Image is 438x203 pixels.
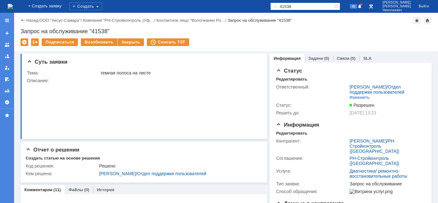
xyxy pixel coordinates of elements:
div: Работа с массовостью [31,38,39,46]
div: / [350,138,422,154]
div: Добавить в избранное [413,17,421,24]
a: ООО "Аксус-Самара" [39,18,81,23]
div: (0) [324,56,329,61]
span: [PERSON_NAME] [383,4,411,8]
a: Перейти на домашнюю страницу [8,4,13,9]
div: Способ обращения: [276,189,348,194]
a: Настройки [2,97,12,107]
div: Тип заявки: [276,181,348,186]
div: / [156,18,228,23]
a: [PERSON_NAME] [350,84,386,90]
div: Решить до: [276,110,348,115]
a: Контактное лицо "Вологжанин Ро… [156,18,225,23]
div: Соглашение: [276,156,348,161]
span: [DATE] 13:23 [350,110,376,115]
div: Создать статью на основе решения [26,156,100,161]
div: Кем решена: [26,171,98,176]
a: Назад [26,18,38,23]
div: Код решения: [26,163,98,168]
img: logo [8,4,13,9]
a: Отдел поддержки пользователей [350,84,404,95]
span: Статус [276,68,302,74]
span: Расширенный поиск [333,3,340,9]
span: Отчет о решении [26,147,79,153]
span: 45 [350,4,357,9]
a: История [97,187,114,192]
a: Комментарии [24,187,53,192]
a: Отчеты [2,86,12,96]
span: [PERSON_NAME] [383,1,411,4]
div: Запрос на обслуживание "41538" [227,18,292,23]
div: Услуга: [276,168,348,174]
span: Суть заявки [27,59,67,65]
a: Мои заявки [2,63,12,73]
div: Контрагент: [276,138,348,144]
div: | [38,18,39,22]
div: / [83,18,156,23]
div: Сделать домашней страницей [424,17,431,24]
div: темная полоса на листе [100,70,258,75]
div: / [39,18,83,23]
a: Информация [274,56,300,61]
a: Компания "РН-Стройконтроль (Уф… [83,18,154,23]
div: / [350,84,422,95]
a: Заявки в моей ответственности [2,51,12,61]
a: [PERSON_NAME] [350,138,386,144]
div: Редактировать [276,77,307,82]
div: (11) [54,187,61,192]
a: Файлы [69,187,83,192]
div: Создать [69,3,102,10]
a: Задачи [308,56,323,61]
a: [PERSON_NAME] [99,171,136,176]
span: Информация [276,122,319,128]
a: Диагностика/ ремонтно-восстановительные работы [350,168,407,179]
a: SLA [363,56,372,61]
div: Решено [99,163,258,168]
div: Запрос на обслуживание "41538" [21,28,432,35]
a: РН-Стройконтроль ([GEOGRAPHIC_DATA]) [350,156,399,166]
a: Перейти в интерфейс администратора [367,3,375,10]
img: Витрина услуг.png [350,189,392,194]
div: Редактировать [276,131,307,136]
span: Николаевич [383,8,411,12]
div: (0) [84,187,89,192]
a: Заявки на командах [2,40,12,50]
div: Описание: [27,78,260,83]
div: (0) [350,56,356,61]
div: Ответственный: [276,84,348,90]
a: РН-Стройконтроль ([GEOGRAPHIC_DATA]) [350,138,399,154]
a: Создать заявку [2,28,12,38]
div: Тема: [27,70,99,75]
a: Связи [337,56,350,61]
div: Удалить [21,38,28,46]
div: Статус: [276,103,348,108]
a: Отдел поддержки пользователей [137,171,206,176]
div: / [99,171,258,176]
a: Мои согласования [2,74,12,84]
div: Изменить [350,95,370,100]
span: Разрешен [350,103,374,108]
div: Запрос на обслуживание [350,181,422,186]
